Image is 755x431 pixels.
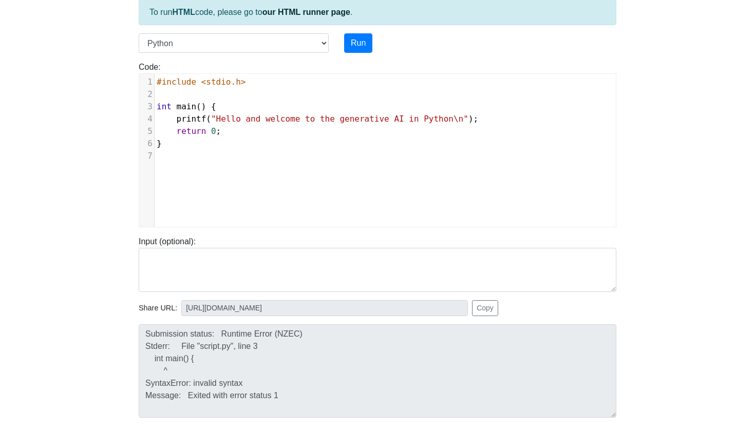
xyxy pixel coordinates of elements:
span: return [177,126,206,136]
button: Run [344,33,372,53]
input: No share available yet [181,300,468,316]
span: int [157,102,172,111]
span: printf [177,114,206,124]
div: 4 [139,113,154,125]
div: Input (optional): [131,236,624,292]
div: 1 [139,76,154,88]
span: 0 [211,126,216,136]
span: #include <stdio.h> [157,77,246,87]
span: } [157,139,162,148]
span: "Hello and welcome to the generative AI in Python\n" [211,114,468,124]
div: Code: [131,61,624,227]
strong: HTML [172,8,195,16]
a: our HTML runner page [262,8,350,16]
div: 2 [139,88,154,101]
div: 5 [139,125,154,138]
span: () { [157,102,216,111]
span: Share URL: [139,303,177,314]
div: 3 [139,101,154,113]
span: ( ); [157,114,478,124]
div: 6 [139,138,154,150]
button: Copy [472,300,498,316]
span: main [177,102,197,111]
span: ; [157,126,221,136]
div: 7 [139,150,154,162]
